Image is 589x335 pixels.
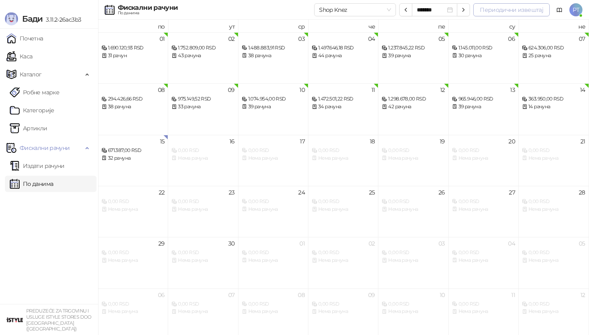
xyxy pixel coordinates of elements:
[522,103,585,111] div: 14 рачуна
[158,241,165,246] div: 29
[168,83,238,134] td: 2025-09-09
[10,158,65,174] a: Издати рачуни
[522,308,585,315] div: Нема рачуна
[242,205,305,213] div: Нема рачуна
[382,103,445,111] div: 42 рачуна
[168,135,238,186] td: 2025-09-16
[382,95,445,103] div: 1.298.678,00 RSD
[228,241,235,246] div: 30
[312,95,375,103] div: 1.472.501,22 RSD
[101,308,164,315] div: Нема рачуна
[299,87,305,93] div: 10
[312,205,375,213] div: Нема рачуна
[101,257,164,264] div: Нема рачуна
[440,87,445,93] div: 12
[98,237,168,288] td: 2025-09-29
[238,237,308,288] td: 2025-10-01
[10,120,47,136] a: ArtikliАртикли
[101,205,164,213] div: Нема рачуна
[300,138,305,144] div: 17
[382,147,445,154] div: 0,00 RSD
[158,292,165,298] div: 06
[228,36,235,42] div: 02
[20,66,42,83] span: Каталог
[449,32,519,83] td: 2025-09-06
[509,190,515,195] div: 27
[238,186,308,237] td: 2025-09-24
[452,257,515,264] div: Нема рачуна
[312,44,375,52] div: 1.497.646,18 RSD
[382,257,445,264] div: Нема рачуна
[522,249,585,257] div: 0,00 RSD
[378,32,448,83] td: 2025-09-05
[101,300,164,308] div: 0,00 RSD
[312,257,375,264] div: Нема рачуна
[370,138,375,144] div: 18
[522,300,585,308] div: 0,00 RSD
[98,32,168,83] td: 2025-09-01
[438,241,445,246] div: 03
[10,84,59,100] a: Робне марке
[368,292,375,298] div: 09
[238,83,308,134] td: 2025-09-10
[160,138,165,144] div: 15
[440,138,445,144] div: 19
[171,257,234,264] div: Нема рачуна
[171,198,234,205] div: 0,00 RSD
[242,300,305,308] div: 0,00 RSD
[26,308,92,332] small: PREDUZEĆE ZA TRGOVINU I USLUGE ISTYLE STORES DOO [GEOGRAPHIC_DATA] ([GEOGRAPHIC_DATA])
[371,87,375,93] div: 11
[20,140,70,156] span: Фискални рачуни
[242,198,305,205] div: 0,00 RSD
[308,135,378,186] td: 2025-09-18
[308,237,378,288] td: 2025-10-02
[452,95,515,103] div: 965.946,00 RSD
[228,87,235,93] div: 09
[579,190,585,195] div: 28
[312,308,375,315] div: Нема рачуна
[519,186,589,237] td: 2025-09-28
[101,44,164,52] div: 1.690.120,93 RSD
[168,237,238,288] td: 2025-09-30
[171,44,234,52] div: 1.752.809,00 RSD
[242,308,305,315] div: Нема рачуна
[10,176,53,192] a: По данима
[118,4,178,11] div: Фискални рачуни
[171,52,234,60] div: 43 рачуна
[22,14,43,24] span: Бади
[440,292,445,298] div: 10
[228,292,235,298] div: 07
[369,190,375,195] div: 25
[579,241,585,246] div: 05
[10,102,54,118] a: Категорије
[101,52,164,60] div: 31 рачун
[449,237,519,288] td: 2025-10-04
[299,241,305,246] div: 01
[238,32,308,83] td: 2025-09-03
[382,249,445,257] div: 0,00 RSD
[171,95,234,103] div: 975.149,52 RSD
[101,103,164,111] div: 38 рачуна
[118,11,178,15] div: По данима
[43,16,81,23] span: 3.11.2-26ac3b3
[298,292,305,298] div: 08
[452,249,515,257] div: 0,00 RSD
[369,241,375,246] div: 02
[452,205,515,213] div: Нема рачуна
[312,300,375,308] div: 0,00 RSD
[298,36,305,42] div: 03
[382,198,445,205] div: 0,00 RSD
[580,138,585,144] div: 21
[519,20,589,32] th: не
[98,20,168,32] th: по
[508,36,515,42] div: 06
[522,154,585,162] div: Нема рачуна
[312,147,375,154] div: 0,00 RSD
[171,249,234,257] div: 0,00 RSD
[242,249,305,257] div: 0,00 RSD
[580,292,585,298] div: 12
[159,190,165,195] div: 22
[158,87,165,93] div: 08
[242,103,305,111] div: 39 рачуна
[242,154,305,162] div: Нема рачуна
